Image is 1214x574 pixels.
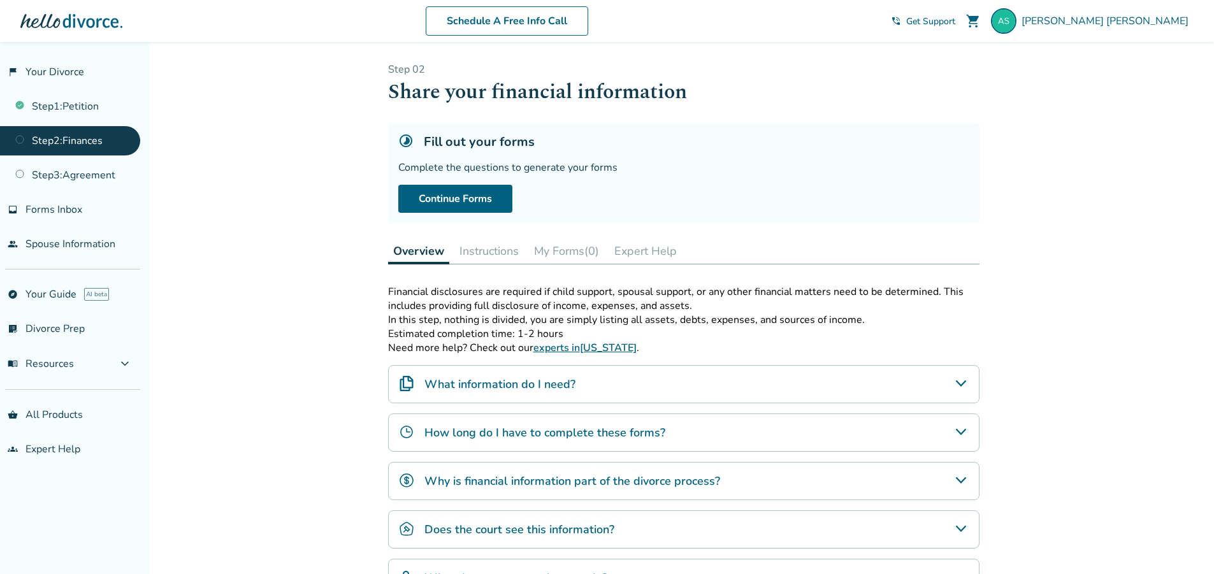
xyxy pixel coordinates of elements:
[424,376,575,392] h4: What information do I need?
[388,327,979,341] p: Estimated completion time: 1-2 hours
[424,133,535,150] h5: Fill out your forms
[8,444,18,454] span: groups
[454,238,524,264] button: Instructions
[8,67,18,77] span: flag_2
[399,521,414,536] img: Does the court see this information?
[399,424,414,440] img: How long do I have to complete these forms?
[8,289,18,299] span: explore
[388,62,979,76] p: Step 0 2
[891,16,901,26] span: phone_in_talk
[8,324,18,334] span: list_alt_check
[533,341,637,355] a: experts in[US_STATE]
[398,161,969,175] div: Complete the questions to generate your forms
[424,424,665,441] h4: How long do I have to complete these forms?
[388,365,979,403] div: What information do I need?
[84,288,109,301] span: AI beta
[891,15,955,27] a: phone_in_talkGet Support
[1022,14,1194,28] span: [PERSON_NAME] [PERSON_NAME]
[529,238,604,264] button: My Forms(0)
[388,462,979,500] div: Why is financial information part of the divorce process?
[8,359,18,369] span: menu_book
[399,473,414,488] img: Why is financial information part of the divorce process?
[388,510,979,549] div: Does the court see this information?
[424,521,614,538] h4: Does the court see this information?
[965,13,981,29] span: shopping_cart
[609,238,682,264] button: Expert Help
[991,8,1016,34] img: taskstrecker@aol.com
[424,473,720,489] h4: Why is financial information part of the divorce process?
[426,6,588,36] a: Schedule A Free Info Call
[388,285,979,313] p: Financial disclosures are required if child support, spousal support, or any other financial matt...
[388,413,979,452] div: How long do I have to complete these forms?
[388,238,449,264] button: Overview
[8,204,18,215] span: inbox
[399,376,414,391] img: What information do I need?
[117,356,133,371] span: expand_more
[906,15,955,27] span: Get Support
[398,185,512,213] a: Continue Forms
[1150,513,1214,574] iframe: Chat Widget
[25,203,82,217] span: Forms Inbox
[8,357,74,371] span: Resources
[8,239,18,249] span: people
[8,410,18,420] span: shopping_basket
[388,313,979,327] p: In this step, nothing is divided, you are simply listing all assets, debts, expenses, and sources...
[388,76,979,108] h1: Share your financial information
[388,341,979,355] p: Need more help? Check out our .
